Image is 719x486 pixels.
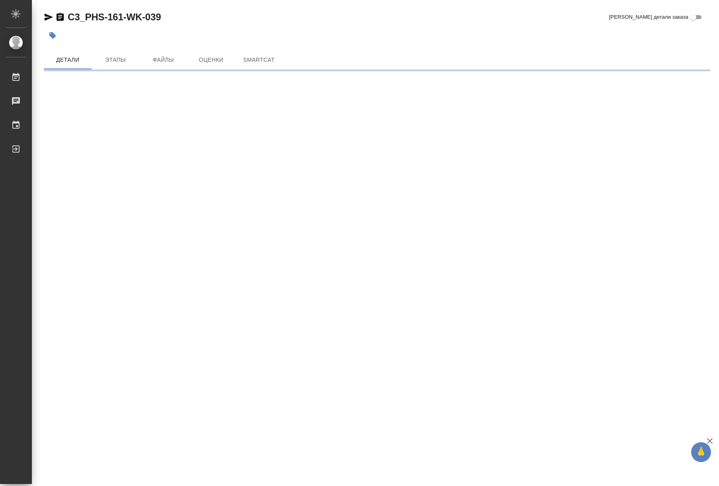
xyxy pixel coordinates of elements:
button: 🙏 [691,442,711,462]
button: Скопировать ссылку [55,12,65,22]
span: 🙏 [694,444,708,461]
span: SmartCat [240,55,278,65]
span: Детали [49,55,87,65]
button: Скопировать ссылку для ЯМессенджера [44,12,53,22]
span: Оценки [192,55,230,65]
span: [PERSON_NAME] детали заказа [609,13,688,21]
span: Этапы [96,55,135,65]
a: C3_PHS-161-WK-039 [68,12,161,22]
button: Добавить тэг [44,27,61,44]
span: Файлы [144,55,182,65]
